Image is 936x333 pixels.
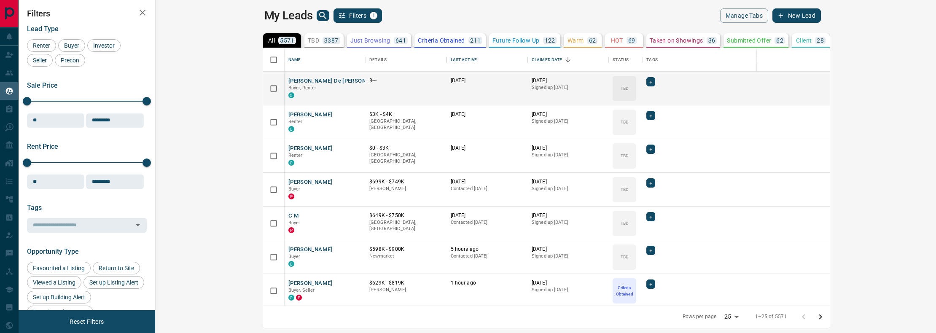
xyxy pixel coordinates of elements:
[451,77,523,84] p: [DATE]
[27,54,53,67] div: Seller
[532,219,604,226] p: Signed up [DATE]
[350,38,390,43] p: Just Browsing
[27,204,42,212] span: Tags
[61,42,82,49] span: Buyer
[720,8,768,23] button: Manage Tabs
[288,126,294,132] div: condos.ca
[532,185,604,192] p: Signed up [DATE]
[288,48,301,72] div: Name
[369,279,442,287] p: $629K - $819K
[30,309,90,315] span: Reactivated Account
[288,186,301,192] span: Buyer
[649,179,652,187] span: +
[649,212,652,221] span: +
[527,48,608,72] div: Claimed Date
[621,119,629,125] p: TBD
[451,145,523,152] p: [DATE]
[27,291,91,303] div: Set up Building Alert
[369,48,387,72] div: Details
[30,294,88,301] span: Set up Building Alert
[288,220,301,226] span: Buyer
[621,85,629,91] p: TBD
[288,77,387,85] button: [PERSON_NAME] De [PERSON_NAME]
[649,111,652,120] span: +
[369,152,442,165] p: [GEOGRAPHIC_DATA], [GEOGRAPHIC_DATA]
[27,8,147,19] h2: Filters
[650,38,703,43] p: Taken on Showings
[545,38,555,43] p: 122
[27,25,59,33] span: Lead Type
[324,38,339,43] p: 3387
[288,227,294,233] div: property.ca
[446,48,527,72] div: Last Active
[628,38,635,43] p: 69
[613,285,635,297] p: Criteria Obtained
[568,38,584,43] p: Warm
[369,118,442,131] p: [GEOGRAPHIC_DATA], [GEOGRAPHIC_DATA]
[27,276,81,289] div: Viewed a Listing
[90,42,118,49] span: Investor
[288,92,294,98] div: condos.ca
[708,38,715,43] p: 36
[532,145,604,152] p: [DATE]
[86,279,141,286] span: Set up Listing Alert
[288,261,294,267] div: condos.ca
[288,193,294,199] div: property.ca
[451,246,523,253] p: 5 hours ago
[646,77,655,86] div: +
[369,219,442,232] p: [GEOGRAPHIC_DATA], [GEOGRAPHIC_DATA]
[288,153,303,158] span: Renter
[96,265,137,271] span: Return to Site
[532,212,604,219] p: [DATE]
[369,77,442,84] p: $---
[288,212,299,220] button: C M
[532,118,604,125] p: Signed up [DATE]
[646,212,655,221] div: +
[58,39,85,52] div: Buyer
[288,85,317,91] span: Buyer, Renter
[796,38,812,43] p: Client
[649,280,652,288] span: +
[288,246,333,254] button: [PERSON_NAME]
[817,38,824,43] p: 28
[451,219,523,226] p: Contacted [DATE]
[83,276,144,289] div: Set up Listing Alert
[621,153,629,159] p: TBD
[451,279,523,287] p: 1 hour ago
[132,219,144,231] button: Open
[369,185,442,192] p: [PERSON_NAME]
[776,38,783,43] p: 62
[288,279,333,287] button: [PERSON_NAME]
[451,111,523,118] p: [DATE]
[812,309,829,325] button: Go to next page
[288,178,333,186] button: [PERSON_NAME]
[30,265,88,271] span: Favourited a Listing
[532,287,604,293] p: Signed up [DATE]
[772,8,821,23] button: New Lead
[646,279,655,289] div: +
[288,145,333,153] button: [PERSON_NAME]
[532,253,604,260] p: Signed up [DATE]
[451,253,523,260] p: Contacted [DATE]
[369,145,442,152] p: $0 - $3K
[621,186,629,193] p: TBD
[532,246,604,253] p: [DATE]
[296,295,302,301] div: property.ca
[532,77,604,84] p: [DATE]
[532,84,604,91] p: Signed up [DATE]
[288,254,301,259] span: Buyer
[532,178,604,185] p: [DATE]
[621,254,629,260] p: TBD
[27,247,79,255] span: Opportunity Type
[58,57,82,64] span: Precon
[288,119,303,124] span: Renter
[288,287,315,293] span: Buyer, Seller
[721,311,741,323] div: 25
[268,38,275,43] p: All
[288,160,294,166] div: condos.ca
[562,54,574,66] button: Sort
[264,9,313,22] h1: My Leads
[589,38,596,43] p: 62
[683,313,718,320] p: Rows per page:
[532,48,562,72] div: Claimed Date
